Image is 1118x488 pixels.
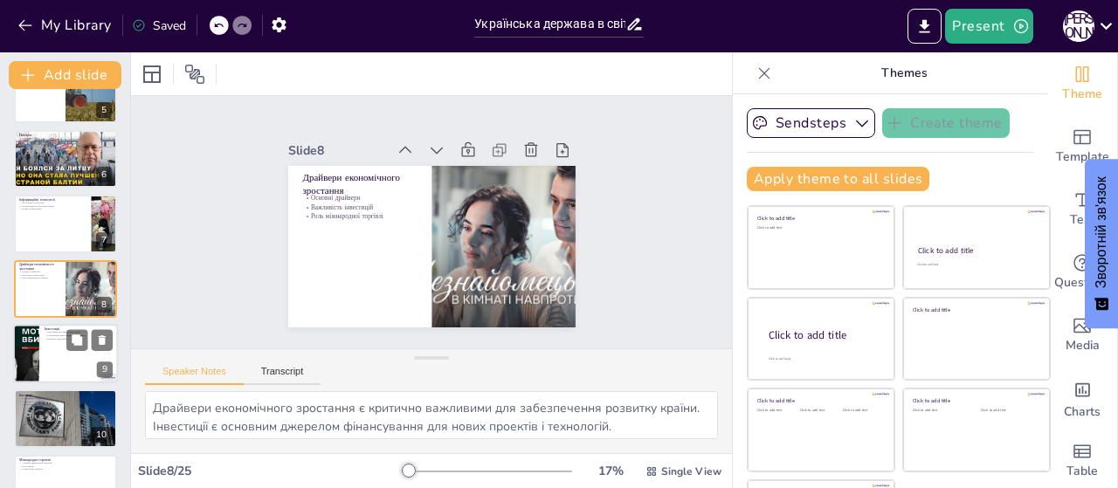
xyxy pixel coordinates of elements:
font: Зворотній зв'язок [1094,176,1108,288]
p: Інвестиції [45,326,113,332]
div: 6 [14,130,117,188]
div: Add text boxes [1047,178,1117,241]
div: Add images, graphics, shapes or video [1047,304,1117,367]
p: Конкуренція на світовому ринку [19,204,86,208]
button: Зворотній зв'язок - Показати опитування [1085,159,1118,328]
div: Saved [132,17,186,34]
div: Click to add text [981,409,1036,413]
p: Міжнародна торгівля [19,457,112,463]
div: Click to add text [843,409,882,413]
p: Послуги [19,133,112,138]
p: Зростання ІТ-індустрії [19,202,86,205]
p: Підвищення продуктивності [19,396,112,400]
button: Delete Slide [92,329,113,350]
div: Layout [138,60,166,88]
div: Get real-time input from your audience [1047,241,1117,304]
p: Основні драйвери [305,181,420,202]
div: 17 % [590,463,631,479]
div: Click to add text [757,409,797,413]
div: 10 [91,427,112,443]
div: 6 [96,167,112,182]
p: Нові ринки [19,464,112,468]
div: 8 [96,297,112,313]
div: Click to add title [913,397,1038,404]
span: Table [1066,462,1098,481]
p: Розвиток туризму [19,136,112,140]
div: 7 [14,195,117,252]
p: Драйвери економічного зростання [306,158,423,196]
span: Position [184,64,205,85]
p: Основні драйвери [19,270,60,273]
div: 10 [14,389,117,447]
span: Single View [661,464,721,478]
div: Slide 8 [295,127,395,155]
button: Export to PowerPoint [908,9,942,44]
span: Charts [1064,402,1101,422]
span: Text [1070,210,1094,230]
div: Click to add text [917,263,1033,267]
div: Click to add text [913,409,968,413]
button: С [PERSON_NAME] [1063,9,1094,44]
div: Add ready made slides [1047,115,1117,178]
p: Драйвери економічного зростання [19,262,60,271]
span: Questions [1054,273,1111,292]
button: Create theme [882,108,1010,138]
div: Click to add title [769,328,880,343]
div: Change the overall theme [1047,52,1117,115]
p: Важливість інвестицій [304,189,419,210]
p: Конкурентоспроможність [19,399,112,402]
p: Стабільний розвиток [19,468,112,471]
p: Вплив на економіку [19,208,86,211]
button: Duplicate Slide [66,329,87,350]
p: Інновації [19,392,112,397]
div: Click to add title [918,245,1034,256]
p: Залучення іноземних інвестицій [45,331,113,334]
p: Різноманітність інновацій [19,402,112,406]
div: Click to add title [913,306,1038,313]
button: Speaker Notes [145,366,244,385]
div: 7 [96,232,112,248]
button: Transcript [244,366,321,385]
div: Click to add text [757,226,882,230]
button: My Library [13,11,119,39]
p: Розвиток економіки [45,337,113,340]
p: Роль міжнародної торгівлі [19,276,60,279]
div: С [PERSON_NAME] [1063,10,1094,42]
p: Активна міжнародна торгівля [19,461,112,464]
p: Інформаційні технології [19,197,86,203]
div: 9 [13,324,118,383]
div: 8 [14,260,117,318]
div: Add charts and graphs [1047,367,1117,430]
button: Apply theme to all slides [747,167,929,191]
div: Slide 8 / 25 [138,463,404,479]
div: Click to add text [800,409,839,413]
p: Themes [778,52,1030,94]
p: Важливість інвестицій [19,273,60,277]
p: Освіта і людський капітал [19,143,112,147]
button: Present [945,9,1032,44]
div: Click to add body [769,357,879,361]
div: Click to add title [757,397,882,404]
textarea: Драйвери економічного зростання є критично важливими для забезпечення розвитку країни. Інвестиції... [145,391,718,439]
div: 9 [97,362,113,378]
span: Media [1066,336,1100,355]
button: Sendsteps [747,108,875,138]
p: Сприятливе інвестиційне середовище [45,334,113,338]
p: Роль міжнародної торгівлі [303,198,418,219]
div: 5 [14,65,117,123]
p: Фінансові послуги [19,140,112,143]
span: Template [1056,148,1109,167]
input: Insert title [474,11,625,37]
button: Add slide [9,61,121,89]
div: Click to add title [757,215,882,222]
span: Theme [1062,85,1102,104]
div: 5 [96,102,112,118]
